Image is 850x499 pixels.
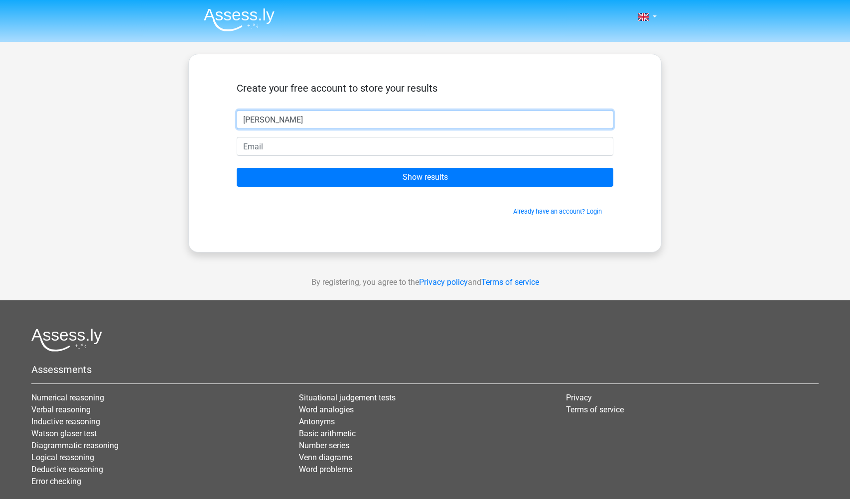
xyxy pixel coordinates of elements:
h5: Assessments [31,364,819,375]
a: Logical reasoning [31,453,94,462]
a: Privacy [566,393,592,402]
a: Number series [299,441,349,450]
a: Venn diagrams [299,453,352,462]
a: Numerical reasoning [31,393,104,402]
a: Basic arithmetic [299,429,356,438]
a: Diagrammatic reasoning [31,441,119,450]
a: Privacy policy [419,277,468,287]
a: Situational judgement tests [299,393,396,402]
input: Show results [237,168,613,187]
a: Antonyms [299,417,335,426]
img: Assessly logo [31,328,102,352]
a: Word analogies [299,405,354,414]
a: Inductive reasoning [31,417,100,426]
a: Terms of service [481,277,539,287]
input: Email [237,137,613,156]
input: First name [237,110,613,129]
a: Already have an account? Login [513,208,602,215]
a: Word problems [299,465,352,474]
img: Assessly [204,8,275,31]
h5: Create your free account to store your results [237,82,613,94]
a: Terms of service [566,405,624,414]
a: Deductive reasoning [31,465,103,474]
a: Watson glaser test [31,429,97,438]
a: Verbal reasoning [31,405,91,414]
a: Error checking [31,477,81,486]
